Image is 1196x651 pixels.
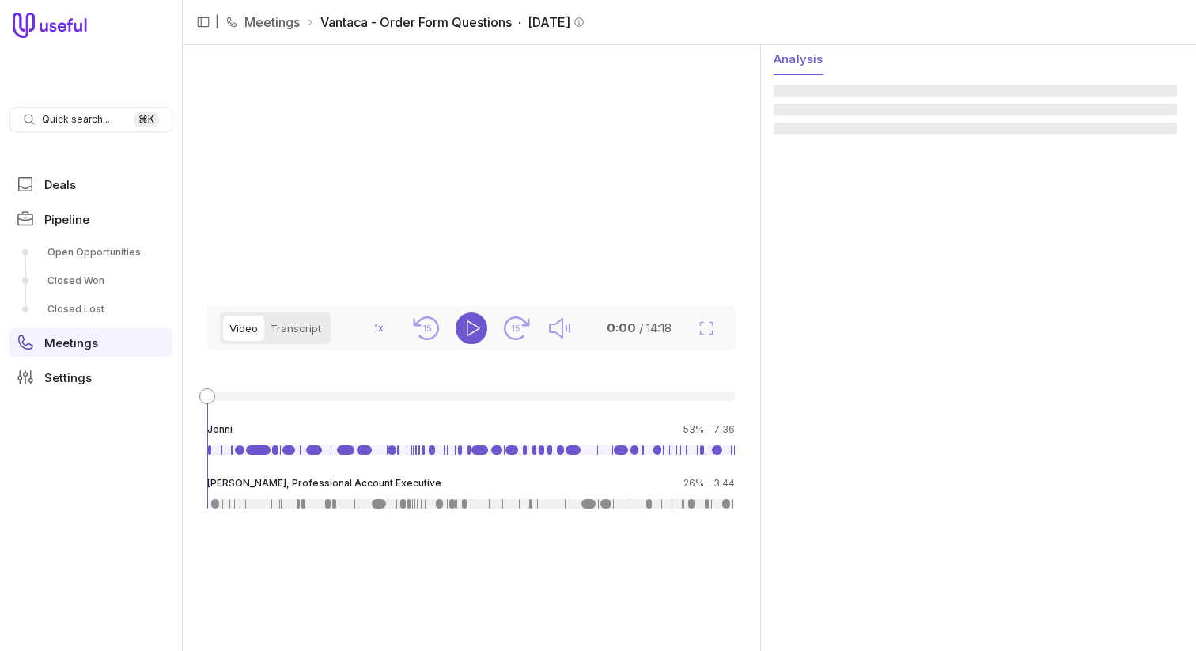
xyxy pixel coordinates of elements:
[9,240,172,322] div: Pipeline submenu
[512,13,528,32] span: ·
[774,123,1177,134] span: ‌
[215,13,219,32] span: |
[774,45,823,75] button: Analysis
[9,268,172,293] a: Closed Won
[44,179,76,191] span: Deals
[9,240,172,265] a: Open Opportunities
[456,312,487,344] button: Play
[191,10,215,34] button: Collapse sidebar
[713,477,735,489] time: 3:44
[134,112,159,127] kbd: ⌘ K
[774,104,1177,115] span: ‌
[607,320,636,335] time: 0:00
[44,214,89,225] span: Pipeline
[264,316,327,341] button: Transcript
[9,170,172,199] a: Deals
[244,13,300,32] a: Meetings
[691,312,722,344] button: Fullscreen
[44,372,92,384] span: Settings
[422,323,432,334] text: 15
[361,316,399,340] button: 1x
[411,312,443,344] button: Seek back 15 seconds
[44,337,98,349] span: Meetings
[42,113,110,126] span: Quick search...
[528,13,570,32] time: [DATE]
[639,320,643,335] span: /
[9,328,172,357] a: Meetings
[683,423,735,436] div: 53%
[320,13,585,32] span: Vantaca - Order Form Questions
[683,477,735,490] div: 26%
[500,312,532,344] button: Seek forward 15 seconds
[511,323,520,334] text: 15
[9,205,172,233] a: Pipeline
[774,85,1177,97] span: ‌
[207,423,233,436] span: Jenni
[646,320,672,335] time: 14:18
[9,297,172,322] a: Closed Lost
[223,316,264,341] button: Video
[207,477,441,490] span: [PERSON_NAME], Professional Account Executive
[9,363,172,392] a: Settings
[544,312,576,344] button: Mute
[713,423,735,435] time: 7:36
